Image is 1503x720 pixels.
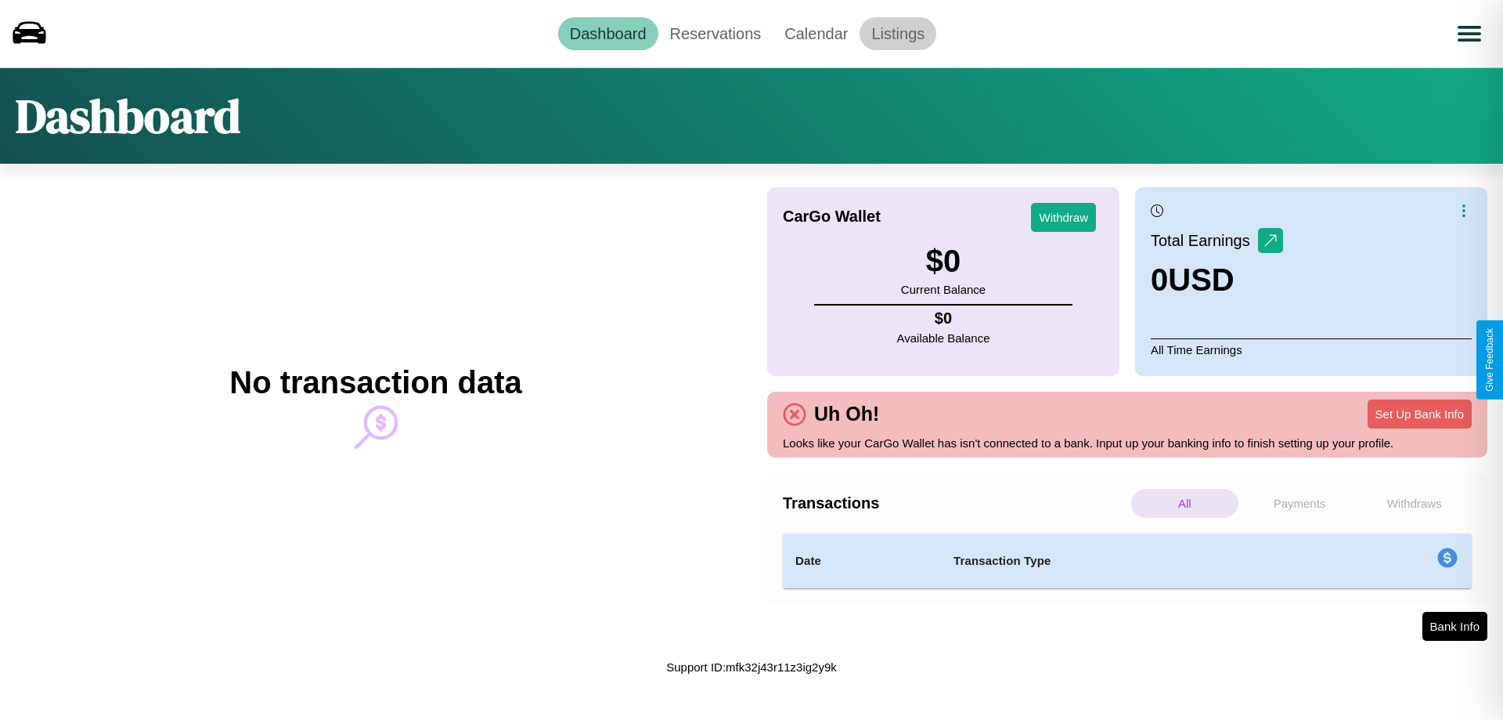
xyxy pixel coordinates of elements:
div: Give Feedback [1484,328,1495,392]
h4: Transaction Type [953,552,1309,570]
a: Listings [860,17,936,50]
h3: 0 USD [1151,262,1283,298]
p: Available Balance [897,327,990,349]
table: simple table [783,534,1472,588]
h3: $ 0 [901,244,986,279]
h4: CarGo Wallet [783,208,881,226]
h4: Uh Oh! [806,403,887,425]
button: Open menu [1447,12,1491,56]
p: Support ID: mfk32j43r11z3ig2y9k [666,657,837,678]
a: Calendar [773,17,860,50]
a: Dashboard [558,17,658,50]
a: Reservations [658,17,773,50]
p: Payments [1246,489,1353,518]
h4: Transactions [783,494,1127,512]
p: Total Earnings [1151,226,1258,255]
p: Current Balance [901,279,986,300]
button: Set Up Bank Info [1368,400,1472,429]
h2: No transaction data [229,365,521,400]
p: Withdraws [1361,489,1468,518]
p: Looks like your CarGo Wallet has isn't connected to a bank. Input up your banking info to finish ... [783,432,1472,454]
p: All [1131,489,1238,518]
button: Withdraw [1031,203,1096,232]
h4: Date [795,552,928,570]
h1: Dashboard [16,84,240,148]
h4: $ 0 [897,309,990,327]
p: All Time Earnings [1151,338,1472,360]
button: Bank Info [1422,612,1487,641]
